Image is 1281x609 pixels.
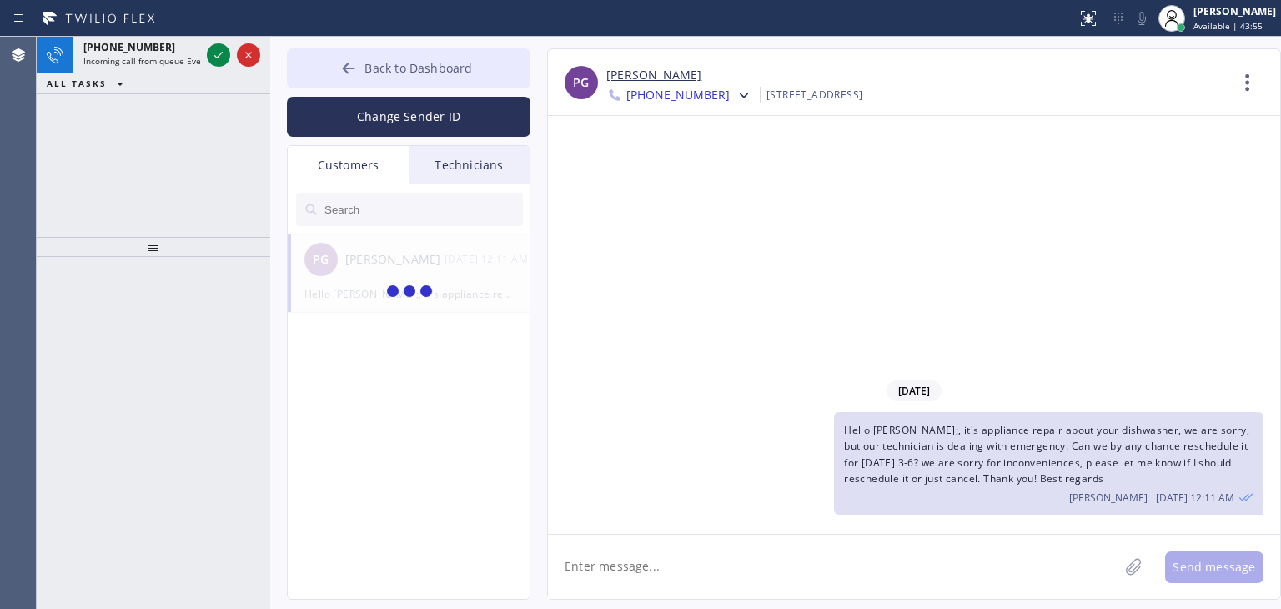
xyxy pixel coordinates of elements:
[887,380,942,401] span: [DATE]
[323,193,523,226] input: Search
[288,146,409,184] div: Customers
[83,40,175,54] span: [PHONE_NUMBER]
[287,48,530,88] button: Back to Dashboard
[1069,491,1148,505] span: [PERSON_NAME]
[1130,7,1153,30] button: Mute
[207,43,230,67] button: Accept
[834,412,1263,515] div: 09/25/2025 9:11 AM
[364,60,472,76] span: Back to Dashboard
[47,78,107,89] span: ALL TASKS
[287,97,530,137] button: Change Sender ID
[237,43,260,67] button: Reject
[573,73,589,93] span: PG
[1165,551,1263,583] button: Send message
[606,66,701,85] a: [PERSON_NAME]
[626,87,730,107] span: [PHONE_NUMBER]
[766,85,862,104] div: [STREET_ADDRESS]
[1156,491,1234,505] span: [DATE] 12:11 AM
[409,146,530,184] div: Technicians
[1193,4,1276,18] div: [PERSON_NAME]
[844,423,1249,486] span: Hello [PERSON_NAME];, it's appliance repair about your dishwasher, we are sorry, but our technici...
[1193,20,1263,32] span: Available | 43:55
[37,73,140,93] button: ALL TASKS
[83,55,228,67] span: Incoming call from queue Everybody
